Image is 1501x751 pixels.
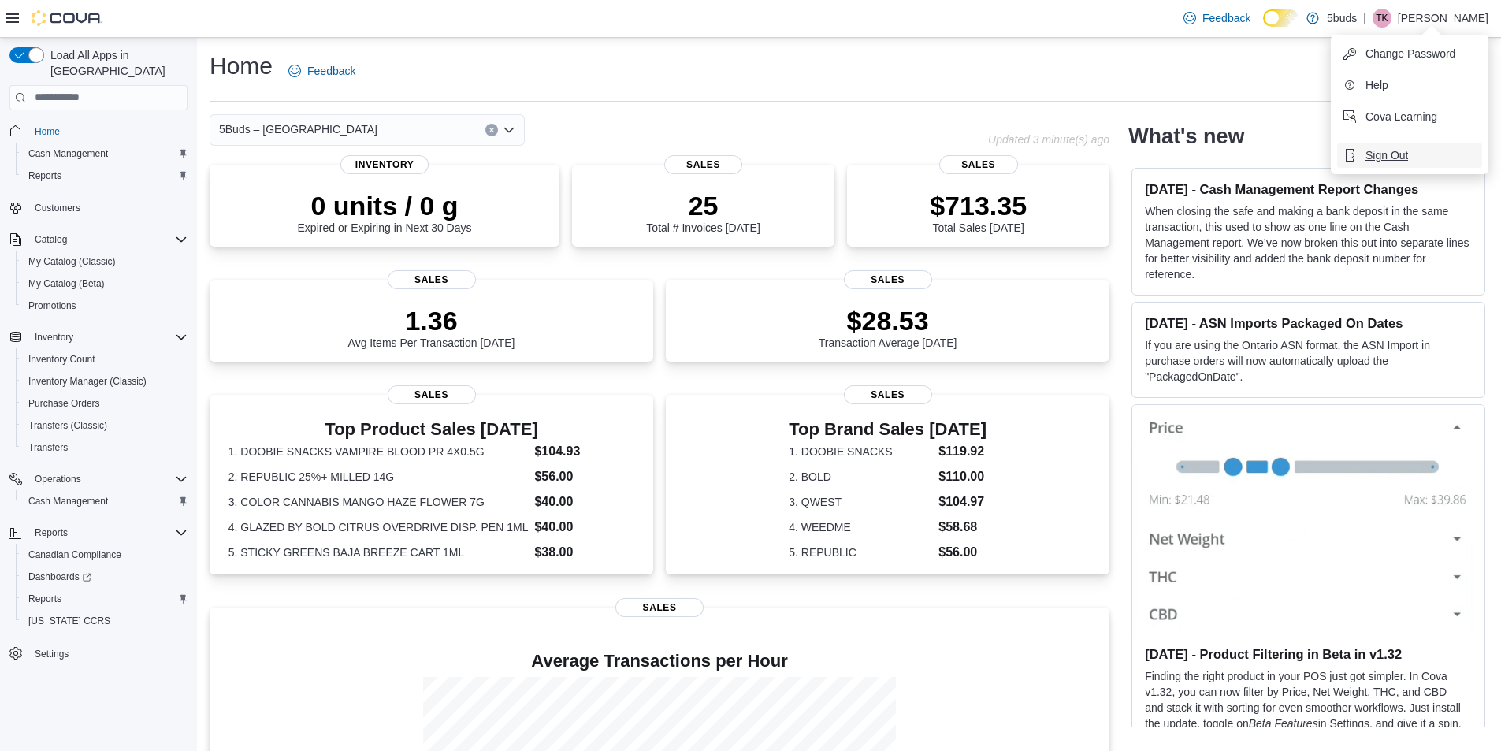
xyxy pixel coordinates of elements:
span: Washington CCRS [22,612,188,630]
a: Cash Management [22,144,114,163]
dt: 4. WEEDME [789,519,932,535]
button: Reports [28,523,74,542]
span: Transfers [28,441,68,454]
p: $28.53 [819,305,957,336]
a: [US_STATE] CCRS [22,612,117,630]
button: Settings [3,641,194,664]
dd: $56.00 [938,543,986,562]
span: Sales [664,155,743,174]
p: When closing the safe and making a bank deposit in the same transaction, this used to show as one... [1145,203,1472,282]
span: Change Password [1365,46,1455,61]
dd: $38.00 [534,543,634,562]
p: 1.36 [348,305,515,336]
span: My Catalog (Beta) [28,277,105,290]
img: Cova [32,10,102,26]
a: Inventory Manager (Classic) [22,372,153,391]
span: Reports [28,593,61,605]
a: Reports [22,166,68,185]
span: Home [28,121,188,141]
a: Purchase Orders [22,394,106,413]
a: Cash Management [22,492,114,511]
button: Sign Out [1337,143,1482,168]
span: Feedback [307,63,355,79]
a: Transfers (Classic) [22,416,113,435]
p: 5buds [1327,9,1357,28]
span: Dark Mode [1263,27,1264,28]
span: Transfers (Classic) [28,419,107,432]
p: | [1363,9,1366,28]
button: Canadian Compliance [16,544,194,566]
span: Cash Management [22,492,188,511]
span: Reports [35,526,68,539]
span: Customers [28,198,188,217]
span: Catalog [35,233,67,246]
h3: [DATE] - ASN Imports Packaged On Dates [1145,315,1472,331]
span: Inventory Manager (Classic) [28,375,147,388]
span: Cash Management [28,495,108,507]
a: Feedback [282,55,362,87]
a: Inventory Count [22,350,102,369]
span: Home [35,125,60,138]
dd: $104.93 [534,442,634,461]
nav: Complex example [9,113,188,706]
div: Toni Kytwayhat [1373,9,1391,28]
span: Inventory [28,328,188,347]
a: Transfers [22,438,74,457]
button: Reports [16,165,194,187]
a: Reports [22,589,68,608]
button: Operations [3,468,194,490]
span: Transfers (Classic) [22,416,188,435]
span: TK [1376,9,1388,28]
span: Operations [28,470,188,489]
span: My Catalog (Classic) [28,255,116,268]
p: Finding the right product in your POS just got simpler. In Cova v1.32, you can now filter by Pric... [1145,668,1472,747]
span: Reports [28,169,61,182]
button: Open list of options [503,124,515,136]
a: Dashboards [22,567,98,586]
p: 0 units / 0 g [298,190,472,221]
button: Promotions [16,295,194,317]
a: My Catalog (Beta) [22,274,111,293]
a: Feedback [1177,2,1257,34]
button: Customers [3,196,194,219]
span: Sales [939,155,1018,174]
button: Reports [3,522,194,544]
span: My Catalog (Beta) [22,274,188,293]
dt: 5. REPUBLIC [789,545,932,560]
em: Beta Features [1249,717,1318,730]
span: Purchase Orders [22,394,188,413]
a: Customers [28,199,87,217]
dd: $40.00 [534,493,634,511]
button: Inventory [28,328,80,347]
span: Reports [22,589,188,608]
dt: 1. DOOBIE SNACKS [789,444,932,459]
span: Inventory [340,155,429,174]
span: Dashboards [22,567,188,586]
span: Sales [615,598,704,617]
button: Transfers [16,437,194,459]
span: Reports [22,166,188,185]
button: Inventory [3,326,194,348]
span: Sales [388,270,476,289]
button: My Catalog (Classic) [16,251,194,273]
button: Transfers (Classic) [16,415,194,437]
div: Total # Invoices [DATE] [646,190,760,234]
h3: Top Product Sales [DATE] [228,420,635,439]
h4: Average Transactions per Hour [222,652,1097,671]
dd: $104.97 [938,493,986,511]
span: Sales [844,385,932,404]
span: Dashboards [28,571,91,583]
dd: $40.00 [534,518,634,537]
span: Sales [844,270,932,289]
span: Inventory [35,331,73,344]
span: Catalog [28,230,188,249]
p: [PERSON_NAME] [1398,9,1488,28]
span: Inventory Count [28,353,95,366]
span: Inventory Count [22,350,188,369]
span: Reports [28,523,188,542]
button: Operations [28,470,87,489]
h3: [DATE] - Cash Management Report Changes [1145,181,1472,197]
dd: $110.00 [938,467,986,486]
span: Customers [35,202,80,214]
button: Help [1337,72,1482,98]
